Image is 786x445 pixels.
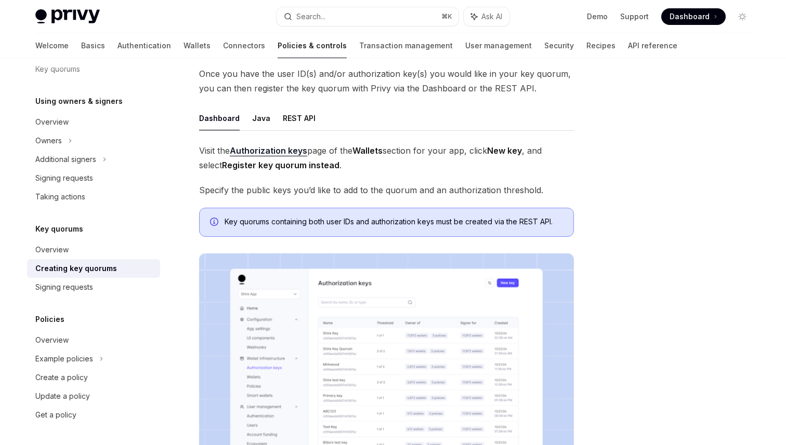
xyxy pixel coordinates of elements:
[359,33,453,58] a: Transaction management
[35,33,69,58] a: Welcome
[278,33,347,58] a: Policies & controls
[35,262,117,275] div: Creating key quorums
[587,11,608,22] a: Demo
[35,244,69,256] div: Overview
[252,106,270,130] button: Java
[27,113,160,131] a: Overview
[35,353,93,365] div: Example policies
[487,145,522,156] strong: New key
[620,11,649,22] a: Support
[199,183,574,197] span: Specify the public keys you’d like to add to the quorum and an authorization threshold.
[35,153,96,166] div: Additional signers
[210,218,220,228] svg: Info
[35,134,62,147] div: Owners
[27,259,160,278] a: Creating key quorums
[230,145,307,156] a: Authorization keys
[199,66,574,96] span: Once you have the user ID(s) and/or authorization key(s) you would like in your key quorum, you c...
[35,409,76,421] div: Get a policy
[661,8,726,25] a: Dashboard
[27,187,160,206] a: Taking actions
[27,387,160,406] a: Update a policy
[481,11,502,22] span: Ask AI
[35,116,69,128] div: Overview
[222,160,339,170] strong: Register key quorum instead
[27,368,160,387] a: Create a policy
[35,371,88,384] div: Create a policy
[199,106,240,130] button: Dashboard
[35,313,64,326] h5: Policies
[296,10,325,23] div: Search...
[734,8,751,25] button: Toggle dark mode
[628,33,677,58] a: API reference
[81,33,105,58] a: Basics
[35,9,100,24] img: light logo
[35,390,90,402] div: Update a policy
[465,33,532,58] a: User management
[27,331,160,349] a: Overview
[586,33,615,58] a: Recipes
[277,7,459,26] button: Search...⌘K
[27,169,160,187] a: Signing requests
[670,11,710,22] span: Dashboard
[464,7,509,26] button: Ask AI
[352,145,383,156] strong: Wallets
[283,106,316,130] button: REST API
[199,143,574,172] span: Visit the page of the section for your app, click , and select .
[441,12,452,21] span: ⌘ K
[27,240,160,259] a: Overview
[225,217,563,227] span: Key quorums containing both user IDs and authorization keys must be created via the REST API.
[35,223,83,235] h5: Key quorums
[35,281,93,293] div: Signing requests
[223,33,265,58] a: Connectors
[35,334,69,346] div: Overview
[35,95,123,107] h5: Using owners & signers
[27,406,160,424] a: Get a policy
[35,172,93,184] div: Signing requests
[184,33,211,58] a: Wallets
[117,33,171,58] a: Authentication
[544,33,574,58] a: Security
[27,278,160,296] a: Signing requests
[35,191,85,203] div: Taking actions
